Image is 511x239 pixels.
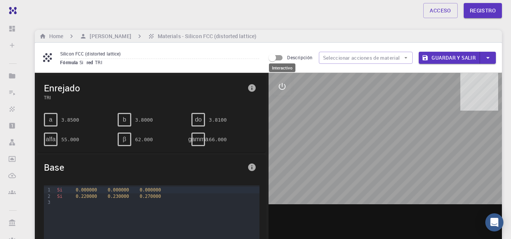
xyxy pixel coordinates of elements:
span: 0.220000 [76,194,97,199]
font: Guardar y salir [432,54,476,61]
font: 1 [48,187,50,193]
span: 0.000000 [108,187,129,193]
font: gamma [188,136,208,142]
h6: Home [46,32,63,40]
button: información [244,80,259,96]
font: Registro [470,7,496,14]
font: 3.8100 [209,117,227,123]
font: Descripción [287,54,312,60]
button: información [244,160,259,175]
button: Seleccionar acciones de material [319,52,413,64]
font: do [195,116,202,123]
font: a [49,116,53,123]
font: Seleccionar acciones de material [323,54,400,61]
div: Abrir Intercom Messenger [485,213,503,231]
font: 2 [48,194,50,199]
font: TRI [44,94,51,100]
font: Si [79,59,84,65]
font: TRI [95,59,102,65]
font: 3.8000 [135,117,153,123]
img: logo [6,7,17,14]
font: alfa [46,136,56,142]
font: Fórmula [60,59,78,65]
font: b [123,116,126,123]
nav: migaja de pan [38,32,258,40]
font: Acceso [430,7,451,14]
button: Guardar y salir [419,52,480,64]
h6: Materials - Silicon FCC (distorted lattice) [155,32,256,40]
font: Base [44,161,64,173]
a: Registro [464,3,502,18]
font: β [123,136,126,142]
span: 0.000000 [76,187,97,193]
font: red [87,59,93,65]
font: 66.000 [209,137,227,142]
span: 0.230000 [108,194,129,199]
h6: [PERSON_NAME] [87,32,131,40]
a: Acceso [423,3,457,18]
span: 0.270000 [140,194,161,199]
font: 3.8500 [61,117,79,123]
font: Enrejado [44,82,80,94]
font: 55.000 [61,137,79,142]
span: 0.000000 [140,187,161,193]
font: 3 [48,200,50,205]
font: 62.000 [135,137,153,142]
span: Si [57,187,62,193]
span: Si [57,194,62,199]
